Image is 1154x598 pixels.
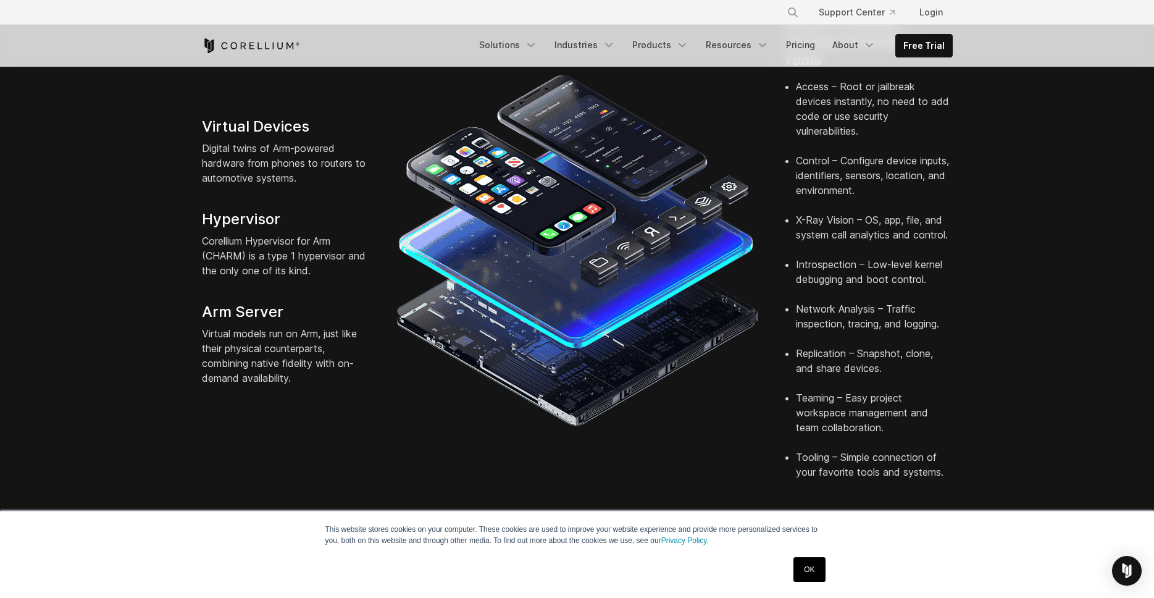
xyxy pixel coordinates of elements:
li: Access – Root or jailbreak devices instantly, no need to add code or use security vulnerabilities. [796,79,953,153]
a: Privacy Policy. [661,536,709,545]
li: Control – Configure device inputs, identifiers, sensors, location, and environment. [796,153,953,213]
a: Login [909,1,953,23]
p: Virtual models run on Arm, just like their physical counterparts, combining native fidelity with ... [202,326,371,385]
img: iPhone and Android virtual machine and testing tools [396,69,759,432]
a: Resources [698,34,776,56]
li: Network Analysis – Traffic inspection, tracing, and logging. [796,301,953,346]
li: Teaming – Easy project workspace management and team collaboration. [796,390,953,450]
li: Tooling – Simple connection of your favorite tools and systems. [796,450,953,479]
li: Replication – Snapshot, clone, and share devices. [796,346,953,390]
div: Navigation Menu [472,34,953,57]
p: Digital twins of Arm-powered hardware from phones to routers to automotive systems. [202,141,371,185]
h4: Virtual Devices [202,117,371,136]
a: About [825,34,883,56]
li: Introspection – Low-level kernel debugging and boot control. [796,257,953,301]
a: Free Trial [896,35,952,57]
div: Navigation Menu [772,1,953,23]
li: X-Ray Vision – OS, app, file, and system call analytics and control. [796,213,953,257]
a: Support Center [809,1,905,23]
a: Products [625,34,696,56]
a: Solutions [472,34,545,56]
a: Corellium Home [202,38,300,53]
h4: Hypervisor [202,210,371,229]
h4: Arm Server [202,303,371,321]
a: Industries [547,34,622,56]
div: Open Intercom Messenger [1112,556,1142,586]
p: This website stores cookies on your computer. These cookies are used to improve your website expe... [325,524,829,546]
p: Corellium Hypervisor for Arm (CHARM) is a type 1 hypervisor and the only one of its kind. [202,234,371,278]
a: OK [793,557,825,582]
button: Search [782,1,804,23]
a: Pricing [779,34,822,56]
